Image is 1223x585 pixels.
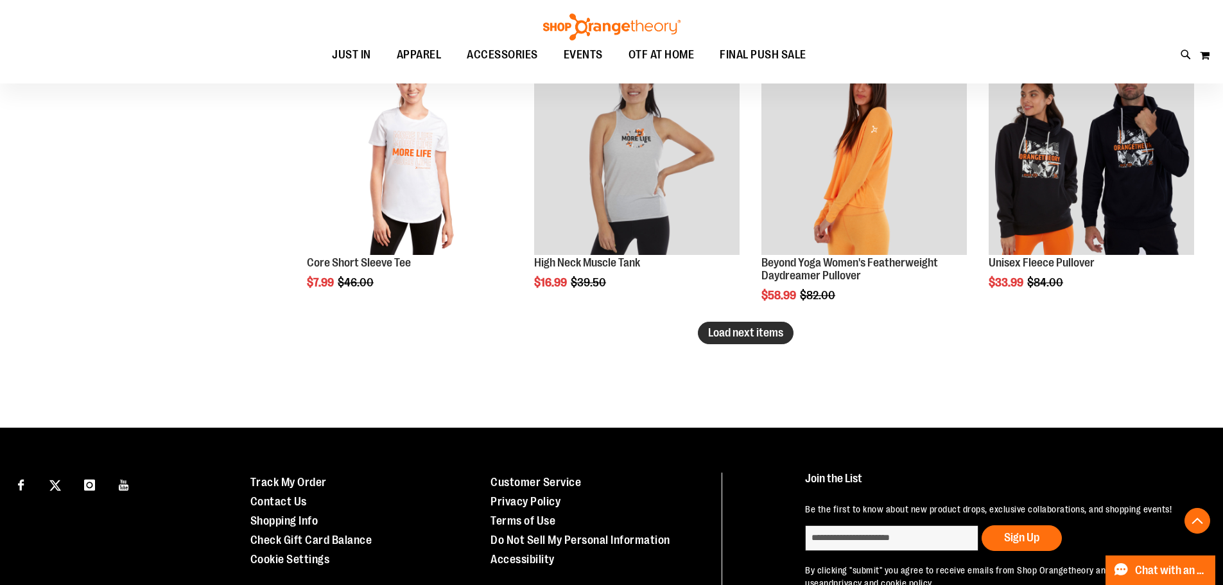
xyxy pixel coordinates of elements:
span: Load next items [708,326,783,339]
a: Beyond Yoga Women's Featherweight Daydreamer Pullover [761,256,938,282]
span: $39.50 [571,276,608,289]
a: Product image for Core Short Sleeve Tee [307,50,512,258]
img: Product image for Core Short Sleeve Tee [307,50,512,256]
a: Visit our Facebook page [10,473,32,495]
a: Customer Service [490,476,581,489]
a: ACCESSORIES [454,40,551,70]
button: Back To Top [1184,508,1210,534]
a: High Neck Muscle Tank [534,256,640,269]
span: JUST IN [332,40,371,69]
img: Product image for Unisex Fleece Pullover [989,50,1194,256]
a: Visit our Instagram page [78,473,101,495]
span: $84.00 [1027,276,1065,289]
button: Chat with an Expert [1106,555,1216,585]
a: Do Not Sell My Personal Information [490,534,670,546]
img: Twitter [49,480,61,491]
span: $82.00 [800,289,837,302]
a: Terms of Use [490,514,555,527]
div: product [528,44,746,322]
a: Shopping Info [250,514,318,527]
a: Privacy Policy [490,495,560,508]
img: Shop Orangetheory [541,13,682,40]
span: $58.99 [761,289,798,302]
div: product [982,44,1201,322]
button: Load next items [698,322,794,344]
button: Sign Up [982,525,1062,551]
div: product [300,44,519,322]
a: Visit our Youtube page [113,473,135,495]
a: OTF AT HOME [616,40,707,70]
p: Be the first to know about new product drops, exclusive collaborations, and shopping events! [805,503,1193,516]
span: APPAREL [397,40,442,69]
a: Visit our X page [44,473,67,495]
a: Contact Us [250,495,307,508]
a: Product image for High Neck Muscle Tank [534,50,740,258]
h4: Join the List [805,473,1193,496]
img: Product image for Beyond Yoga Womens Featherweight Daydreamer Pullover [761,50,967,256]
input: enter email [805,525,978,551]
a: Core Short Sleeve Tee [307,256,411,269]
span: ACCESSORIES [467,40,538,69]
img: Product image for High Neck Muscle Tank [534,50,740,256]
a: Check Gift Card Balance [250,534,372,546]
a: Product image for Unisex Fleece PulloverSALE [989,50,1194,258]
span: FINAL PUSH SALE [720,40,806,69]
a: JUST IN [319,40,384,70]
span: $7.99 [307,276,336,289]
a: Unisex Fleece Pullover [989,256,1095,269]
a: FINAL PUSH SALE [707,40,819,69]
span: OTF AT HOME [629,40,695,69]
a: Track My Order [250,476,327,489]
span: $16.99 [534,276,569,289]
a: Accessibility [490,553,555,566]
div: product [755,44,973,335]
a: Product image for Beyond Yoga Womens Featherweight Daydreamer PulloverSALE [761,50,967,258]
span: $46.00 [338,276,376,289]
span: Chat with an Expert [1135,564,1208,577]
a: EVENTS [551,40,616,70]
span: $33.99 [989,276,1025,289]
a: APPAREL [384,40,455,70]
span: Sign Up [1004,531,1039,544]
a: Cookie Settings [250,553,330,566]
span: EVENTS [564,40,603,69]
